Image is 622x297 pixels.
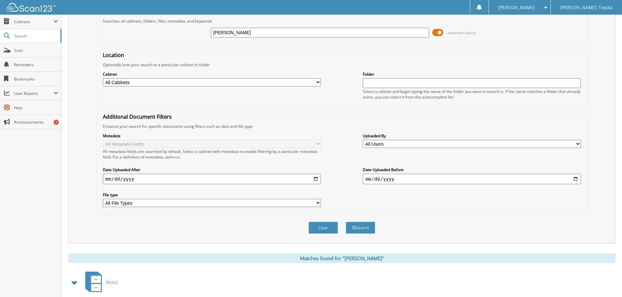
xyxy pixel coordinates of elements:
input: start [103,174,321,184]
span: User Reports [14,91,54,96]
iframe: Chat Widget [589,266,622,297]
div: Select a cabinet and begin typing the name of the folder you want to search in. If the name match... [363,89,581,100]
img: scan123-logo-white.svg [7,3,56,12]
span: DEALS [106,280,118,285]
div: Matches found for "[PERSON_NAME]" [68,253,615,263]
span: Search [14,33,57,39]
a: here [171,154,180,160]
a: DEALS [81,270,118,295]
span: Cabinets [14,19,54,24]
label: Cabinet [103,71,321,77]
label: File type [103,192,321,198]
div: All metadata fields are searched by default. Select a cabinet with metadata to enable filtering b... [103,149,321,160]
button: Search [346,222,375,234]
span: Announcements [14,119,58,125]
span: Scan [14,48,58,53]
span: Advanced Search [447,30,476,35]
label: Metadata [103,133,321,139]
label: Folder [363,71,581,77]
div: Enhance your search for specific documents using filters such as date and file type. [100,124,584,129]
span: [PERSON_NAME] [498,6,535,9]
div: 7 [54,120,59,125]
button: Clear [309,222,338,234]
span: Reminders [14,62,58,67]
span: Help [14,105,58,111]
span: Bookmarks [14,76,58,82]
span: [PERSON_NAME] Toyota [560,6,613,9]
input: end [363,174,581,184]
div: Searches all cabinets, folders, files, metadata, and keywords [100,18,584,24]
legend: Location [100,52,127,59]
div: Optionally limit your search to a particular cabinet or folder [100,62,584,67]
legend: Additional Document Filters [100,113,175,120]
label: Date Uploaded Before [363,167,581,172]
label: Date Uploaded After [103,167,321,172]
label: Uploaded By [363,133,581,139]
